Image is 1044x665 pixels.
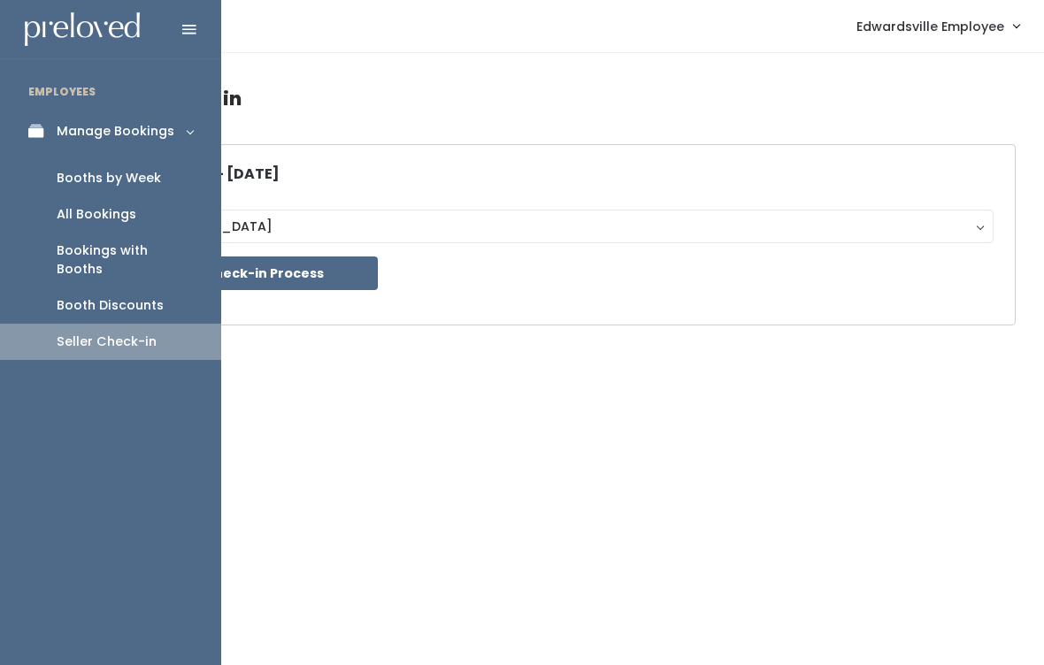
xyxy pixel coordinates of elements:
[112,256,378,290] button: Start Check-in Process
[57,205,136,224] div: All Bookings
[112,210,994,243] button: [GEOGRAPHIC_DATA]
[57,241,193,279] div: Bookings with Booths
[839,7,1037,45] a: Edwardsville Employee
[57,296,164,315] div: Booth Discounts
[25,12,140,47] img: preloved logo
[129,217,977,236] div: [GEOGRAPHIC_DATA]
[856,17,1004,36] span: Edwardsville Employee
[57,169,161,187] div: Booths by Week
[57,332,157,351] div: Seller Check-in
[90,74,1016,123] h4: Seller Check-in
[57,122,174,141] div: Manage Bookings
